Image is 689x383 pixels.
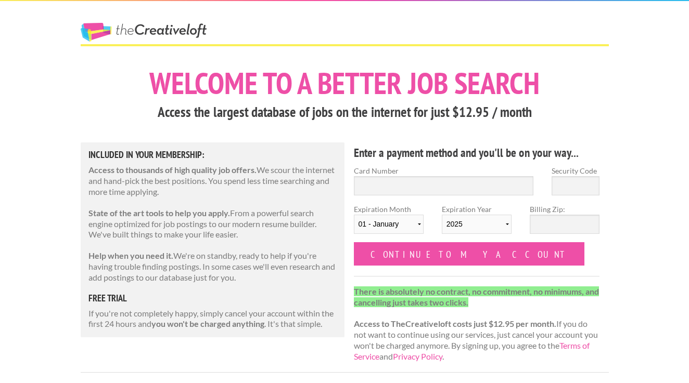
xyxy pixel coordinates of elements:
[354,340,590,361] a: Terms of Service
[88,308,337,330] p: If you're not completely happy, simply cancel your account within the first 24 hours and . It's t...
[88,208,337,240] p: From a powerful search engine optimized for job postings to our modern resume builder. We've buil...
[354,204,424,242] label: Expiration Month
[88,250,337,283] p: We're on standby, ready to help if you're having trouble finding postings. In some cases we'll ev...
[88,208,230,218] strong: State of the art tools to help you apply.
[442,204,512,242] label: Expiration Year
[354,165,534,176] label: Card Number
[81,102,609,122] h3: Access the largest database of jobs on the internet for just $12.95 / month
[81,68,609,98] h1: Welcome to a better job search
[88,165,257,175] strong: Access to thousands of high quality job offers.
[88,150,337,160] h5: Included in Your Membership:
[354,319,556,328] strong: Access to TheCreativeloft costs just $12.95 per month.
[354,242,585,266] input: Continue to my account
[88,250,173,260] strong: Help when you need it.
[530,204,599,215] label: Billing Zip:
[81,23,207,42] a: The Creative Loft
[354,144,600,161] h4: Enter a payment method and you'll be on your way...
[88,165,337,197] p: We scour the internet and hand-pick the best positions. You spend less time searching and more ti...
[552,165,599,176] label: Security Code
[393,351,442,361] a: Privacy Policy
[88,294,337,303] h5: free trial
[354,286,599,307] strong: There is absolutely no contract, no commitment, no minimums, and cancelling just takes two clicks.
[151,319,264,328] strong: you won't be charged anything
[354,286,600,362] p: If you do not want to continue using our services, just cancel your account you won't be charged ...
[442,215,512,234] select: Expiration Year
[354,215,424,234] select: Expiration Month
